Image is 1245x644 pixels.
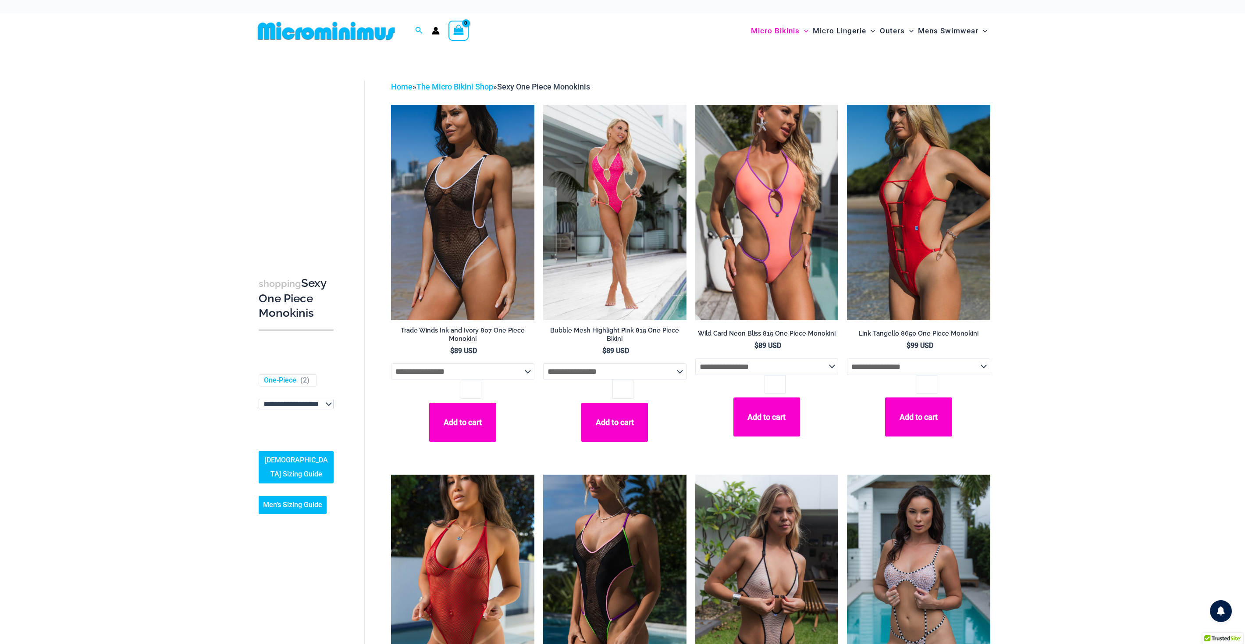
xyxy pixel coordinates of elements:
img: Bubble Mesh Highlight Pink 819 One Piece 01 [543,105,687,320]
img: Link Tangello 8650 One Piece Monokini 11 [847,105,990,320]
a: One-Piece [264,376,296,385]
a: [DEMOGRAPHIC_DATA] Sizing Guide [259,451,334,483]
a: Men’s Sizing Guide [259,496,327,514]
img: Tradewinds Ink and Ivory 807 One Piece 03 [391,105,534,320]
a: Trade Winds Ink and Ivory 807 One Piece Monokini [391,326,534,346]
bdi: 89 USD [754,341,781,350]
a: Tradewinds Ink and Ivory 807 One Piece 03Tradewinds Ink and Ivory 807 One Piece 04Tradewinds Ink ... [391,105,534,320]
button: Add to cart [885,397,952,436]
span: $ [450,347,454,355]
bdi: 89 USD [602,347,629,355]
input: Product quantity [461,380,481,398]
span: 2 [303,376,307,384]
a: Home [391,82,413,91]
a: Wild Card Neon Bliss 819 One Piece Monokini [695,329,839,341]
a: Link Tangello 8650 One Piece Monokini 11Link Tangello 8650 One Piece Monokini 12Link Tangello 865... [847,105,990,320]
a: Search icon link [415,25,423,36]
span: $ [907,341,911,350]
a: Bubble Mesh Highlight Pink 819 One Piece Bikini [543,326,687,346]
a: OutersMenu ToggleMenu Toggle [878,18,916,44]
span: » » [391,82,590,91]
span: Menu Toggle [905,20,914,42]
span: Sexy One Piece Monokinis [497,82,590,91]
h2: Link Tangello 8650 One Piece Monokini [847,329,990,338]
button: Add to cart [581,403,648,442]
h2: Wild Card Neon Bliss 819 One Piece Monokini [695,329,839,338]
img: Wild Card Neon Bliss 819 One Piece 04 [695,105,839,320]
a: Micro LingerieMenu ToggleMenu Toggle [811,18,877,44]
span: ( ) [300,376,309,385]
iframe: TrustedSite Certified [259,73,338,249]
a: Bubble Mesh Highlight Pink 819 One Piece 01Bubble Mesh Highlight Pink 819 One Piece 03Bubble Mesh... [543,105,687,320]
img: MM SHOP LOGO FLAT [254,21,398,41]
bdi: 99 USD [907,341,933,350]
span: Menu Toggle [800,20,808,42]
input: Product quantity [765,375,785,394]
span: $ [602,347,606,355]
span: Menu Toggle [978,20,987,42]
button: Add to cart [733,397,800,436]
h2: Bubble Mesh Highlight Pink 819 One Piece Bikini [543,326,687,343]
span: Mens Swimwear [918,20,978,42]
a: Mens SwimwearMenu ToggleMenu Toggle [916,18,989,44]
span: Micro Bikinis [751,20,800,42]
h3: Sexy One Piece Monokinis [259,276,334,321]
select: wpc-taxonomy-pa_fabric-type-746009 [259,399,334,409]
span: shopping [259,278,301,289]
h2: Trade Winds Ink and Ivory 807 One Piece Monokini [391,326,534,343]
a: The Micro Bikini Shop [416,82,493,91]
a: Micro BikinisMenu ToggleMenu Toggle [749,18,811,44]
a: Account icon link [432,27,440,35]
input: Product quantity [612,380,633,398]
a: Wild Card Neon Bliss 819 One Piece 04Wild Card Neon Bliss 819 One Piece 05Wild Card Neon Bliss 81... [695,105,839,320]
a: Link Tangello 8650 One Piece Monokini [847,329,990,341]
span: Micro Lingerie [813,20,866,42]
span: Outers [880,20,905,42]
bdi: 89 USD [450,347,477,355]
input: Product quantity [917,375,937,394]
span: Menu Toggle [866,20,875,42]
nav: Site Navigation [747,16,991,46]
a: View Shopping Cart, empty [448,21,469,41]
button: Add to cart [429,403,496,442]
span: $ [754,341,758,350]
